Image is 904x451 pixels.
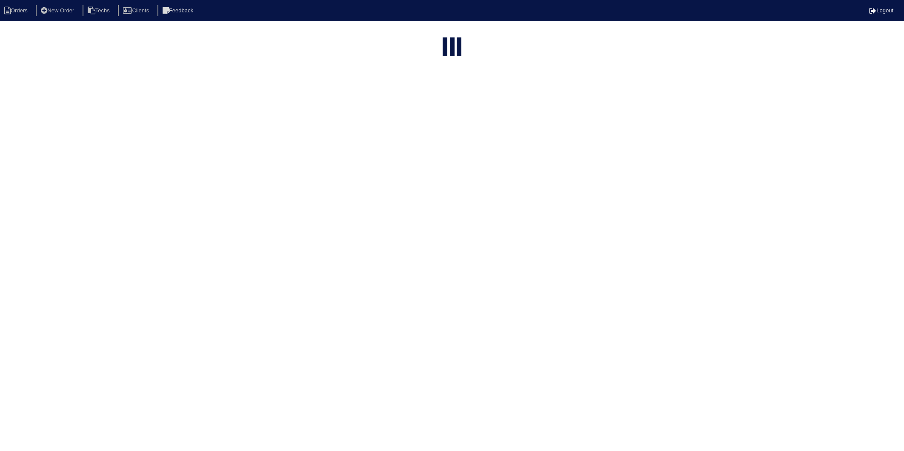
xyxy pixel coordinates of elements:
a: Logout [869,7,893,14]
a: Techs [83,7,117,14]
li: Feedback [157,5,200,17]
a: Clients [118,7,156,14]
li: New Order [36,5,81,17]
li: Clients [118,5,156,17]
div: loading... [450,37,455,58]
li: Techs [83,5,117,17]
a: New Order [36,7,81,14]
